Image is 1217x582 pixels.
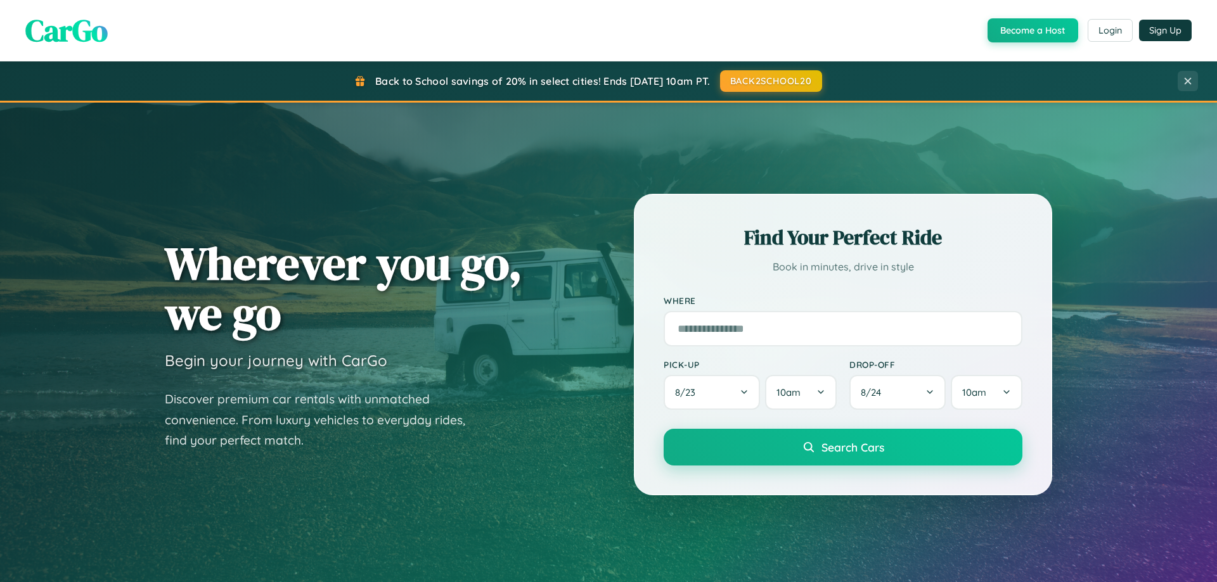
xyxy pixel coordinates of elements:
p: Discover premium car rentals with unmatched convenience. From luxury vehicles to everyday rides, ... [165,389,482,451]
button: 10am [765,375,837,410]
span: CarGo [25,9,108,51]
button: Login [1088,19,1133,42]
button: Search Cars [664,429,1022,465]
span: 8 / 23 [675,386,702,398]
button: BACK2SCHOOL20 [720,70,822,92]
button: Sign Up [1139,20,1192,41]
span: Search Cars [821,440,884,454]
label: Pick-up [664,359,837,370]
h1: Wherever you go, we go [165,238,522,338]
span: 8 / 24 [861,386,887,398]
label: Drop-off [849,359,1022,370]
span: Back to School savings of 20% in select cities! Ends [DATE] 10am PT. [375,75,710,87]
label: Where [664,295,1022,306]
h3: Begin your journey with CarGo [165,351,387,370]
p: Book in minutes, drive in style [664,258,1022,276]
span: 10am [776,386,801,398]
span: 10am [962,386,986,398]
button: 8/24 [849,375,946,410]
button: Become a Host [988,18,1078,42]
h2: Find Your Perfect Ride [664,224,1022,251]
button: 8/23 [664,375,760,410]
button: 10am [951,375,1022,410]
